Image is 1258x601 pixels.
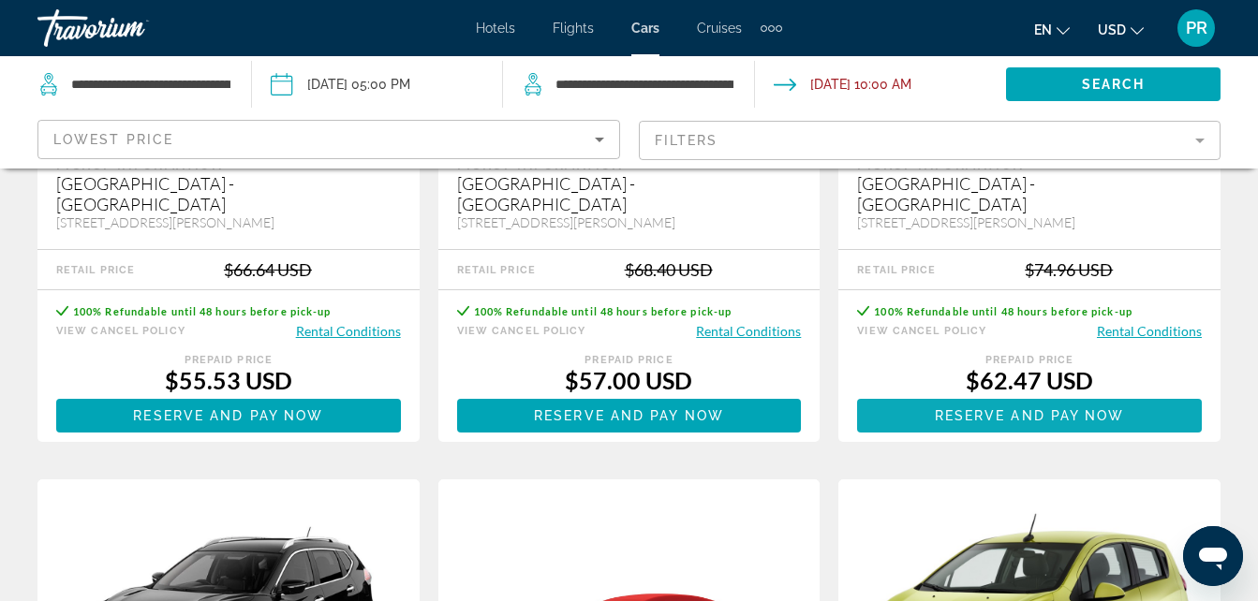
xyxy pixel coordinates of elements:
button: Search [1006,67,1221,101]
span: 100% Refundable until 48 hours before pick-up [73,305,332,317]
button: Change language [1034,16,1070,43]
span: Reserve and pay now [534,408,724,423]
div: $57.00 USD [457,366,802,394]
button: Pickup date: Oct 03, 2025 05:00 PM [271,56,410,112]
div: [GEOGRAPHIC_DATA] - [GEOGRAPHIC_DATA] [457,173,802,214]
button: Drop-off date: Oct 05, 2025 10:00 AM [774,56,911,112]
a: Cars [631,21,659,36]
button: View Cancel Policy [857,322,986,340]
span: PR [1186,19,1207,37]
button: View Cancel Policy [56,322,185,340]
div: [GEOGRAPHIC_DATA] - [GEOGRAPHIC_DATA] [857,173,1202,214]
button: Reserve and pay now [457,399,802,432]
button: Rental Conditions [1097,322,1202,340]
button: Reserve and pay now [857,399,1202,432]
div: Prepaid Price [56,354,401,366]
span: 100% Refundable until 48 hours before pick-up [874,305,1132,317]
div: $66.64 USD [224,259,312,280]
div: $55.53 USD [56,366,401,394]
button: Reserve and pay now [56,399,401,432]
iframe: Button to launch messaging window [1183,526,1243,586]
button: Extra navigation items [761,13,782,43]
div: Retail Price [56,264,135,276]
div: $62.47 USD [857,366,1202,394]
div: [STREET_ADDRESS][PERSON_NAME] [56,214,401,230]
a: Travorium [37,4,225,52]
div: Retail Price [857,264,936,276]
div: Retail Price [457,264,536,276]
button: Change currency [1098,16,1144,43]
div: [STREET_ADDRESS][PERSON_NAME] [857,214,1202,230]
div: [GEOGRAPHIC_DATA] - [GEOGRAPHIC_DATA] [56,173,401,214]
a: Hotels [476,21,515,36]
span: en [1034,22,1052,37]
span: Reserve and pay now [133,408,323,423]
div: Prepaid Price [457,354,802,366]
div: $74.96 USD [1025,259,1113,280]
div: $68.40 USD [625,259,713,280]
mat-select: Sort by [53,128,604,151]
span: Reserve and pay now [935,408,1125,423]
span: Search [1082,77,1146,92]
span: 100% Refundable until 48 hours before pick-up [474,305,733,317]
button: Filter [639,120,1221,161]
div: Prepaid Price [857,354,1202,366]
button: Rental Conditions [296,322,401,340]
button: View Cancel Policy [457,322,586,340]
button: Rental Conditions [696,322,801,340]
button: User Menu [1172,8,1221,48]
span: USD [1098,22,1126,37]
div: [STREET_ADDRESS][PERSON_NAME] [457,214,802,230]
a: Cruises [697,21,742,36]
a: Flights [553,21,594,36]
span: Lowest Price [53,132,173,147]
